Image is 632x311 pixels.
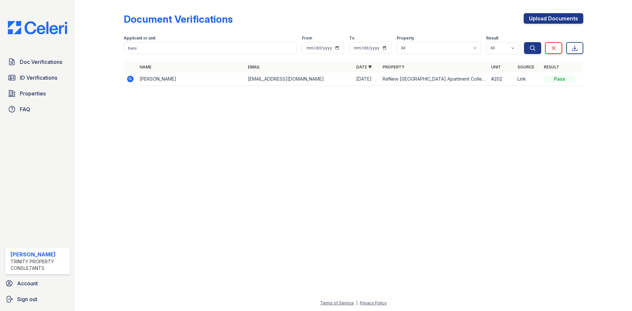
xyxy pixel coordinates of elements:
a: Properties [5,87,70,100]
label: To [349,36,355,41]
img: CE_Logo_Blue-a8612792a0a2168367f1c8372b55b34899dd931a85d93a1a3d3e32e68fde9ad4.png [3,21,72,34]
span: ID Verifications [20,74,57,82]
span: Sign out [17,295,37,303]
div: Pass [544,76,575,82]
div: | [356,300,357,305]
label: Applicant or unit [124,36,155,41]
td: #202 [488,72,515,86]
a: Date ▼ [356,65,372,69]
a: Sign out [3,293,72,306]
a: ID Verifications [5,71,70,84]
a: Source [517,65,534,69]
td: [PERSON_NAME] [137,72,245,86]
div: Document Verifications [124,13,233,25]
label: Result [486,36,498,41]
div: Trinity Property Consultants [11,258,67,272]
td: [DATE] [354,72,380,86]
label: From [302,36,312,41]
span: Doc Verifications [20,58,62,66]
a: Terms of Service [320,300,354,305]
td: ReNew [GEOGRAPHIC_DATA] Apartment Collection [380,72,488,86]
span: Properties [20,90,46,97]
div: [PERSON_NAME] [11,250,67,258]
input: Search by name, email, or unit number [124,42,297,54]
a: Doc Verifications [5,55,70,68]
td: [EMAIL_ADDRESS][DOMAIN_NAME] [245,72,354,86]
a: Privacy Policy [360,300,387,305]
td: Link [515,72,541,86]
a: Property [382,65,405,69]
a: Upload Documents [524,13,583,24]
span: FAQ [20,105,30,113]
a: Email [248,65,260,69]
a: Account [3,277,72,290]
a: Unit [491,65,501,69]
span: Account [17,279,38,287]
a: FAQ [5,103,70,116]
a: Name [140,65,151,69]
a: Result [544,65,559,69]
label: Property [397,36,414,41]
